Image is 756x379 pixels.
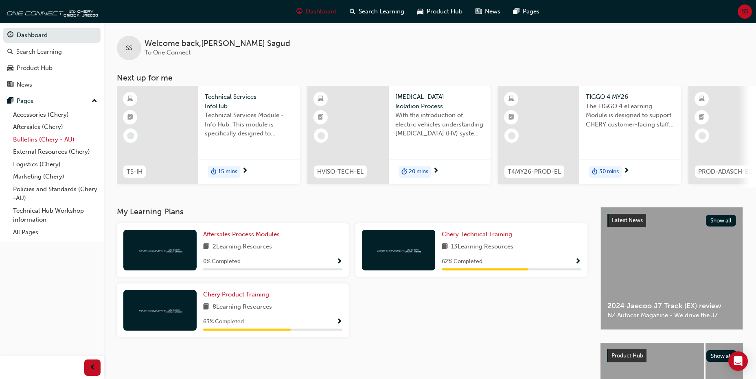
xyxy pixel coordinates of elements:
[10,205,101,226] a: Technical Hub Workshop information
[213,302,272,312] span: 8 Learning Resources
[586,102,675,129] span: The TIGGO 4 eLearning Module is designed to support CHERY customer-facing staff with the product ...
[336,318,342,326] span: Show Progress
[218,167,237,176] span: 15 mins
[3,28,101,43] a: Dashboard
[90,363,96,373] span: prev-icon
[16,47,62,57] div: Search Learning
[395,92,484,111] span: [MEDICAL_DATA] - Isolation Process
[607,349,736,362] a: Product HubShow all
[485,7,500,16] span: News
[507,3,546,20] a: pages-iconPages
[307,86,491,184] a: HVISO-TECH-EL[MEDICAL_DATA] - Isolation ProcessWith the introduction of electric vehicles underst...
[296,7,302,17] span: guage-icon
[575,257,581,267] button: Show Progress
[10,158,101,171] a: Logistics (Chery)
[4,3,98,20] img: oneconnect
[427,7,462,16] span: Product Hub
[10,121,101,133] a: Aftersales (Chery)
[699,112,705,123] span: booktick-icon
[127,94,133,105] span: learningResourceType_ELEARNING-icon
[395,111,484,138] span: With the introduction of electric vehicles understanding [MEDICAL_DATA] (HV) systems is critical ...
[10,146,101,158] a: External Resources (Chery)
[17,96,33,106] div: Pages
[117,207,587,216] h3: My Learning Plans
[126,44,132,53] span: SS
[205,111,294,138] span: Technical Services Module - Info Hub. This module is specifically designed to address the require...
[10,226,101,239] a: All Pages
[205,92,294,111] span: Technical Services - InfoHub
[442,257,482,266] span: 62 % Completed
[203,230,283,239] a: Aftersales Process Modules
[213,242,272,252] span: 2 Learning Resources
[203,290,272,299] a: Chery Product Training
[523,7,539,16] span: Pages
[7,65,13,72] span: car-icon
[10,133,101,146] a: Bulletins (Chery - AU)
[203,231,280,238] span: Aftersales Process Modules
[3,44,101,59] a: Search Learning
[698,167,752,176] span: PROD-ADASCH-EL
[203,317,244,327] span: 63 % Completed
[359,7,404,16] span: Search Learning
[469,3,507,20] a: news-iconNews
[376,246,421,254] img: oneconnect
[607,214,736,227] a: Latest NewsShow all
[476,7,482,17] span: news-icon
[145,49,191,56] span: To One Connect
[10,183,101,205] a: Policies and Standards (Chery -AU)
[728,351,748,371] div: Open Intercom Messenger
[611,352,643,359] span: Product Hub
[336,317,342,327] button: Show Progress
[508,94,514,105] span: learningResourceType_ELEARNING-icon
[586,92,675,102] span: TIGGO 4 MY26
[607,301,736,311] span: 2024 Jaecoo J7 Track (EX) review
[104,73,756,83] h3: Next up for me
[17,80,32,89] div: News
[508,132,515,139] span: learningRecordVerb_NONE-icon
[417,7,423,17] span: car-icon
[350,7,355,17] span: search-icon
[127,112,133,123] span: booktick-icon
[623,168,629,175] span: next-icon
[138,306,182,314] img: oneconnect
[17,63,53,73] div: Product Hub
[401,167,407,177] span: duration-icon
[127,132,134,139] span: learningRecordVerb_NONE-icon
[290,3,343,20] a: guage-iconDashboard
[7,32,13,39] span: guage-icon
[3,94,101,109] button: Pages
[699,94,705,105] span: learningResourceType_ELEARNING-icon
[343,3,411,20] a: search-iconSearch Learning
[742,7,748,16] span: SS
[451,242,513,252] span: 13 Learning Resources
[117,86,300,184] a: TS-IHTechnical Services - InfoHubTechnical Services Module - Info Hub. This module is specificall...
[145,39,290,48] span: Welcome back , [PERSON_NAME] Sagud
[10,170,101,183] a: Marketing (Chery)
[10,109,101,121] a: Accessories (Chery)
[3,61,101,76] a: Product Hub
[706,215,736,227] button: Show all
[442,230,515,239] a: Chery Technical Training
[738,4,752,19] button: SS
[317,167,364,176] span: HVISO-TECH-EL
[203,302,209,312] span: book-icon
[600,207,743,330] a: Latest NewsShow all2024 Jaecoo J7 Track (EX) reviewNZ Autocar Magazine - We drive the J7.
[318,132,325,139] span: learningRecordVerb_NONE-icon
[442,242,448,252] span: book-icon
[318,112,324,123] span: booktick-icon
[203,257,241,266] span: 0 % Completed
[203,242,209,252] span: book-icon
[612,217,643,224] span: Latest News
[3,77,101,92] a: News
[127,167,142,176] span: TS-IH
[7,81,13,89] span: news-icon
[211,167,217,177] span: duration-icon
[409,167,428,176] span: 20 mins
[442,231,512,238] span: Chery Technical Training
[498,86,681,184] a: T4MY26-PROD-ELTIGGO 4 MY26The TIGGO 4 eLearning Module is designed to support CHERY customer-faci...
[203,291,269,298] span: Chery Product Training
[7,48,13,56] span: search-icon
[513,7,519,17] span: pages-icon
[318,94,324,105] span: learningResourceType_ELEARNING-icon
